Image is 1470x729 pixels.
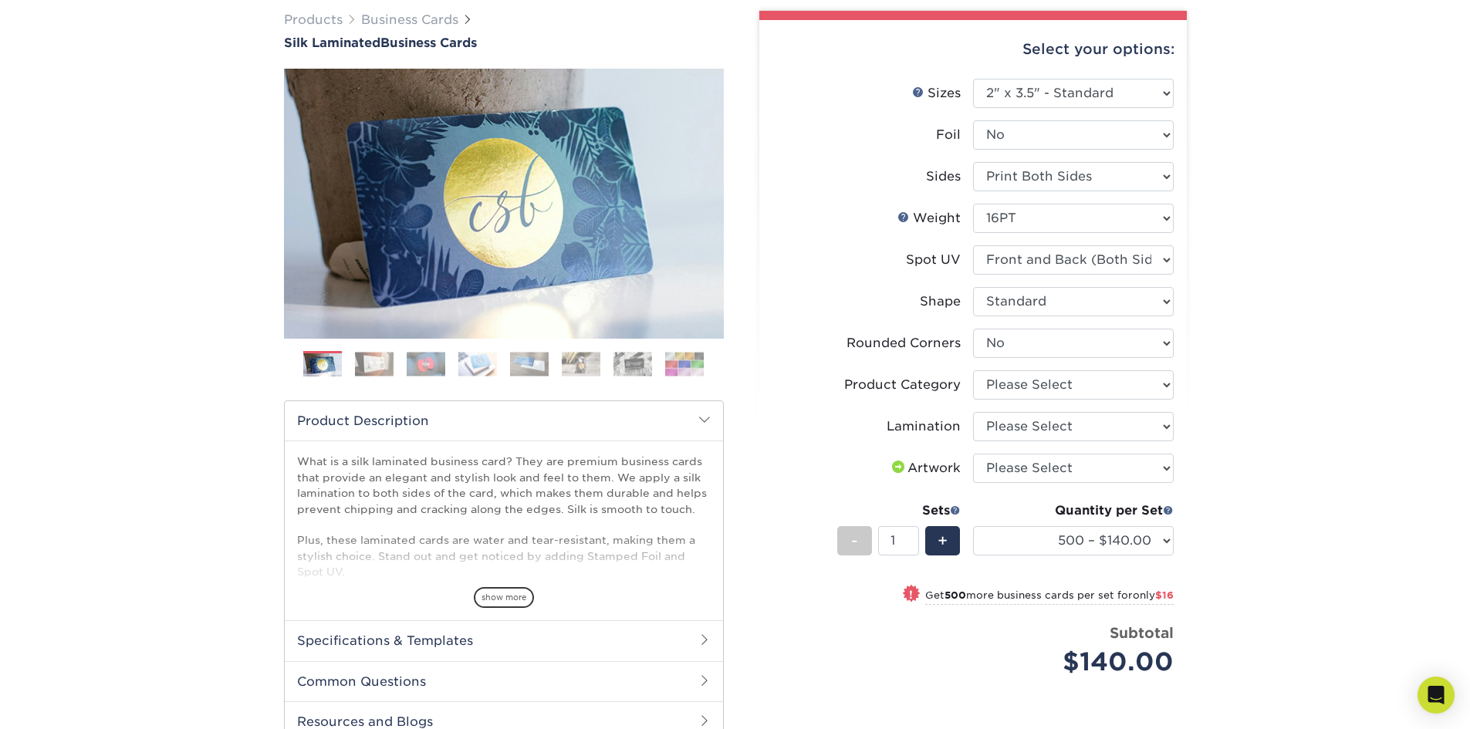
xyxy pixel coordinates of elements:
[562,352,600,376] img: Business Cards 06
[284,35,724,50] h1: Business Cards
[926,167,961,186] div: Sides
[906,251,961,269] div: Spot UV
[945,589,966,601] strong: 500
[897,209,961,228] div: Weight
[1110,624,1174,641] strong: Subtotal
[772,20,1174,79] div: Select your options:
[851,529,858,552] span: -
[407,352,445,376] img: Business Cards 03
[613,352,652,376] img: Business Cards 07
[973,501,1174,520] div: Quantity per Set
[284,12,343,27] a: Products
[1155,589,1174,601] span: $16
[1418,677,1455,714] div: Open Intercom Messenger
[285,620,723,660] h2: Specifications & Templates
[284,35,380,50] span: Silk Laminated
[285,661,723,701] h2: Common Questions
[938,529,948,552] span: +
[844,376,961,394] div: Product Category
[284,35,724,50] a: Silk LaminatedBusiness Cards
[925,589,1174,605] small: Get more business cards per set for
[355,352,394,376] img: Business Cards 02
[361,12,458,27] a: Business Cards
[847,334,961,353] div: Rounded Corners
[285,401,723,440] h2: Product Description
[510,352,549,376] img: Business Cards 05
[909,586,913,602] span: !
[303,346,342,384] img: Business Cards 01
[936,126,961,144] div: Foil
[297,454,711,705] p: What is a silk laminated business card? They are premium business cards that provide an elegant a...
[889,459,961,478] div: Artwork
[887,417,961,436] div: Lamination
[1133,589,1174,601] span: only
[474,587,534,608] span: show more
[985,643,1174,680] div: $140.00
[665,352,704,376] img: Business Cards 08
[458,352,497,376] img: Business Cards 04
[912,84,961,103] div: Sizes
[837,501,961,520] div: Sets
[920,292,961,311] div: Shape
